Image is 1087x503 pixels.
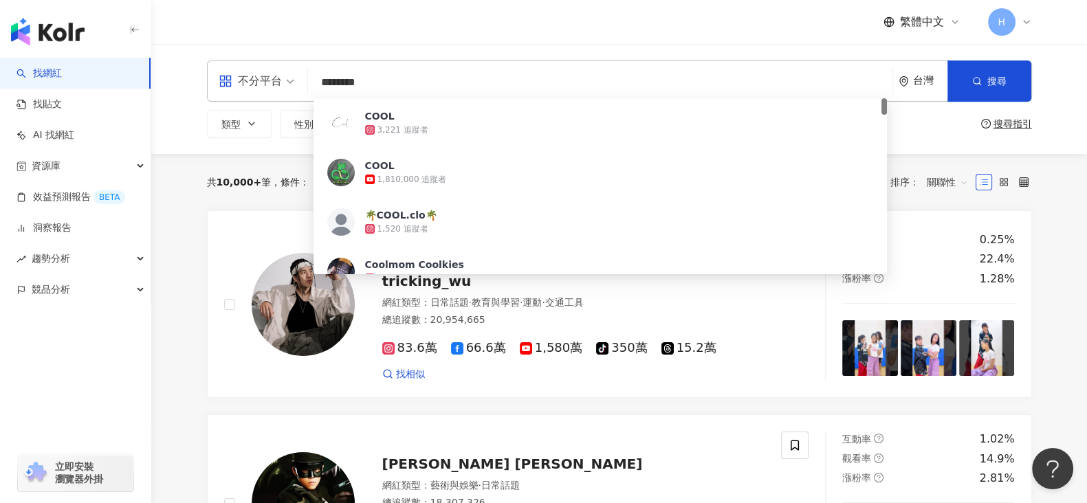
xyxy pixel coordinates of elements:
a: 效益預測報告BETA [17,190,125,204]
span: question-circle [874,454,883,463]
a: search找網紅 [17,67,62,80]
span: 趨勢分析 [32,243,70,274]
div: 台灣 [913,75,947,87]
div: 14.9% [980,451,1015,467]
span: appstore [219,74,232,88]
span: · [542,297,545,308]
img: logo [11,18,85,45]
span: 運動 [523,297,542,308]
div: 1.28% [980,271,1015,287]
span: 觀看率 [842,453,871,464]
div: COOL [365,109,395,123]
button: 類型 [207,110,272,137]
div: 5,920 追蹤者 [377,273,428,284]
div: Coolmom Coolkies [365,258,464,271]
img: KOL Avatar [327,109,355,137]
div: 1,520 追蹤者 [377,223,428,235]
span: H [998,14,1005,30]
img: KOL Avatar [327,258,355,285]
span: 繁體中文 [900,14,944,30]
img: KOL Avatar [327,208,355,236]
a: chrome extension立即安裝 瀏覽器外掛 [18,454,133,491]
span: 漲粉率 [842,472,871,483]
div: 共 筆 [207,177,272,188]
div: 不分平台 [219,70,282,92]
span: 關聯性 [927,171,968,193]
span: question-circle [874,434,883,443]
img: KOL Avatar [252,253,355,356]
div: 🌴COOL.clo🌴 [365,208,437,222]
div: 網紅類型 ： [382,479,765,493]
button: 性別 [280,110,344,137]
div: 2.81% [980,471,1015,486]
span: [PERSON_NAME] [PERSON_NAME] [382,456,643,472]
span: 性別 [294,119,314,130]
img: KOL Avatar [327,159,355,186]
div: 網紅類型 ： [382,296,765,310]
span: 1,580萬 [520,341,583,355]
div: 22.4% [980,252,1015,267]
span: 競品分析 [32,274,70,305]
span: 350萬 [596,341,647,355]
span: 條件 ： [271,177,309,188]
span: 漲粉率 [842,273,871,284]
span: 日常話題 [430,297,469,308]
span: 15.2萬 [661,341,716,355]
a: 找貼文 [17,98,62,111]
div: 搜尋指引 [993,118,1032,129]
span: tricking_wu [382,273,472,289]
div: COOL [365,159,395,172]
span: question-circle [874,473,883,482]
img: post-image [842,320,898,376]
span: · [520,297,523,308]
a: AI 找網紅 [17,128,74,142]
iframe: Help Scout Beacon - Open [1032,448,1073,489]
span: · [469,297,472,308]
a: 找相似 [382,368,425,381]
span: rise [17,254,26,264]
span: 立即安裝 瀏覽器外掛 [55,460,103,485]
span: 藝術與娛樂 [430,480,479,491]
span: 類型 [221,119,241,130]
div: 排序： [890,171,976,193]
div: 3,221 追蹤者 [377,124,428,136]
img: post-image [959,320,1015,376]
span: 找相似 [396,368,425,381]
span: environment [899,76,909,87]
div: 0.25% [980,232,1015,247]
a: 洞察報告 [17,221,72,235]
span: 10,000+ [217,177,262,188]
span: question-circle [874,273,883,283]
span: 66.6萬 [451,341,506,355]
span: 交通工具 [545,297,584,308]
span: question-circle [981,119,991,128]
button: 搜尋 [947,60,1031,102]
img: post-image [901,320,956,376]
span: · [479,480,481,491]
img: chrome extension [22,462,49,484]
span: 搜尋 [987,76,1007,87]
span: 資源庫 [32,150,61,181]
span: 日常話題 [481,480,520,491]
div: 1,810,000 追蹤者 [377,174,447,186]
span: 互動率 [842,434,871,445]
div: 總追蹤數 ： 20,954,665 [382,313,765,327]
span: 教育與學習 [472,297,520,308]
div: 1.02% [980,432,1015,447]
span: 83.6萬 [382,341,437,355]
a: KOL Avatar[PERSON_NAME]Wu Hsuan奇軒Trickingtricking_wu網紅類型：日常話題·教育與學習·運動·交通工具總追蹤數：20,954,66583.6萬66... [207,210,1032,398]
